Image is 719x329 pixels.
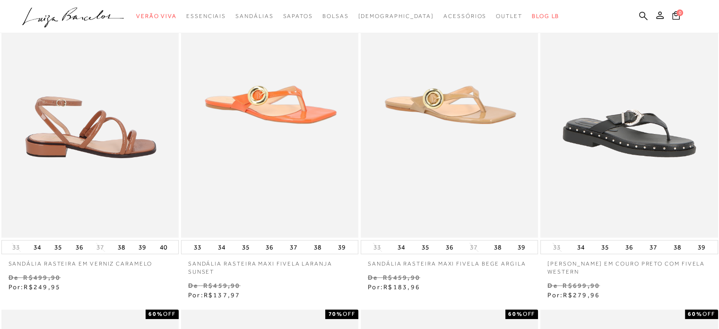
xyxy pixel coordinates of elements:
span: Verão Viva [136,13,177,19]
span: Essenciais [186,13,226,19]
span: BLOG LB [532,13,559,19]
button: 0 [669,10,683,23]
button: 38 [115,240,128,254]
button: 34 [215,240,228,254]
span: Outlet [496,13,522,19]
button: 34 [574,240,588,254]
button: 38 [311,240,324,254]
span: Sapatos [283,13,312,19]
span: Por: [9,283,61,291]
button: 39 [136,240,149,254]
a: noSubCategoriesText [235,8,273,25]
button: 35 [598,240,612,254]
button: 39 [515,240,528,254]
span: Por: [188,291,241,299]
a: BLOG LB [532,8,559,25]
button: 37 [287,240,300,254]
a: noSubCategoriesText [322,8,349,25]
small: R$459,90 [203,282,241,289]
a: SANDÁLIA RASTEIRA MAXI FIVELA LARANJA SUNSET [181,254,358,276]
span: Por: [547,291,600,299]
strong: 70% [328,311,343,317]
strong: 60% [508,311,523,317]
a: [PERSON_NAME] EM COURO PRETO COM FIVELA WESTERN [540,254,718,276]
button: 33 [550,243,563,252]
button: 35 [239,240,252,254]
a: noSubCategoriesText [283,8,312,25]
span: 0 [676,9,683,16]
button: 33 [191,240,204,254]
button: 38 [671,240,684,254]
button: 34 [31,240,44,254]
small: R$699,90 [563,282,600,289]
span: R$183,96 [383,283,420,291]
button: 33 [9,243,23,252]
button: 37 [647,240,660,254]
span: OFF [163,311,176,317]
button: 33 [371,243,384,252]
small: De [188,282,198,289]
strong: 60% [148,311,163,317]
small: De [547,282,557,289]
span: Por: [368,283,420,291]
span: R$279,96 [563,291,600,299]
small: R$499,90 [23,274,61,281]
button: 40 [157,240,170,254]
button: 38 [491,240,504,254]
a: SANDÁLIA RASTEIRA EM VERNIZ CARAMELO [1,254,179,268]
a: noSubCategoriesText [136,8,177,25]
button: 39 [695,240,708,254]
span: Bolsas [322,13,349,19]
a: noSubCategoriesText [186,8,226,25]
button: 37 [467,243,480,252]
a: noSubCategoriesText [496,8,522,25]
span: OFF [702,311,715,317]
a: noSubCategoriesText [358,8,434,25]
button: 36 [623,240,636,254]
small: De [9,274,18,281]
button: 35 [419,240,432,254]
span: OFF [522,311,535,317]
button: 36 [443,240,456,254]
span: Acessórios [443,13,486,19]
button: 35 [52,240,65,254]
a: SANDÁLIA RASTEIRA MAXI FIVELA BEGE ARGILA [361,254,538,268]
button: 37 [94,243,107,252]
span: R$249,95 [24,283,61,291]
strong: 60% [688,311,702,317]
button: 39 [335,240,348,254]
span: R$137,97 [204,291,241,299]
small: R$459,90 [383,274,420,281]
span: [DEMOGRAPHIC_DATA] [358,13,434,19]
span: OFF [343,311,355,317]
button: 34 [395,240,408,254]
button: 36 [263,240,276,254]
button: 36 [73,240,86,254]
small: De [368,274,378,281]
a: noSubCategoriesText [443,8,486,25]
span: Sandálias [235,13,273,19]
